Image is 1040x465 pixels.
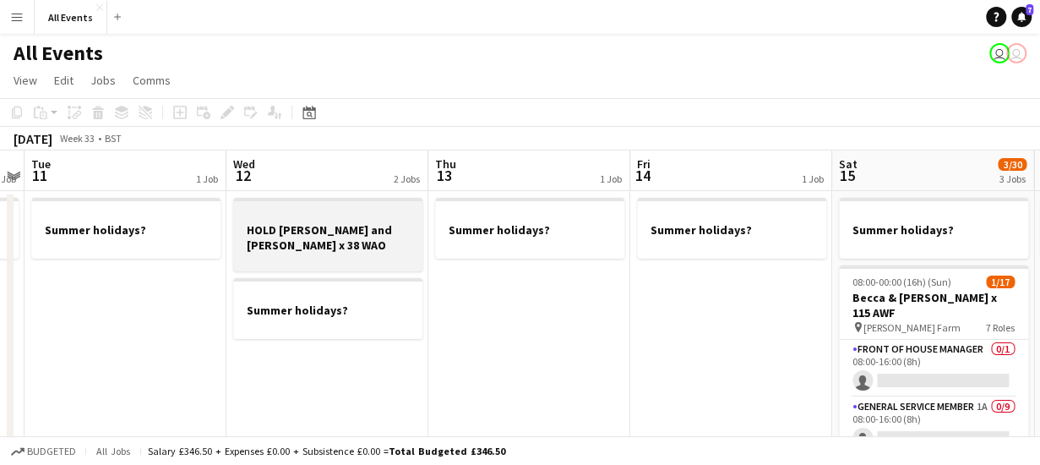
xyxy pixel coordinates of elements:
span: Budgeted [27,446,76,457]
h3: HOLD [PERSON_NAME] and [PERSON_NAME] x 38 WAO [233,222,422,253]
a: Edit [47,69,80,91]
span: 15 [836,166,858,185]
div: 3 Jobs [999,172,1026,185]
span: 3/30 [998,158,1026,171]
button: Budgeted [8,442,79,461]
span: Total Budgeted £346.50 [389,445,505,457]
h3: Summer holidays? [435,222,624,238]
span: 12 [231,166,255,185]
div: 2 Jobs [394,172,420,185]
span: View [14,73,37,88]
a: View [7,69,44,91]
h3: Summer holidays? [31,222,221,238]
span: Tue [31,156,51,172]
span: Jobs [90,73,116,88]
h3: Summer holidays? [233,303,422,318]
app-job-card: Summer holidays? [31,198,221,259]
a: Jobs [84,69,123,91]
div: 1 Job [802,172,824,185]
h1: All Events [14,41,103,66]
span: Wed [233,156,255,172]
span: 1/17 [986,276,1015,288]
span: Sat [839,156,858,172]
app-user-avatar: Lucy Hinks [989,43,1010,63]
span: Week 33 [56,132,98,145]
button: All Events [35,1,107,34]
div: 1 Job [196,172,218,185]
div: [DATE] [14,130,52,147]
div: Salary £346.50 + Expenses £0.00 + Subsistence £0.00 = [148,445,505,457]
a: Comms [126,69,177,91]
app-job-card: Summer holidays? [637,198,826,259]
div: BST [105,132,122,145]
span: 14 [634,166,651,185]
app-job-card: HOLD [PERSON_NAME] and [PERSON_NAME] x 38 WAO [233,198,422,271]
app-job-card: Summer holidays? [233,278,422,339]
span: Edit [54,73,74,88]
span: 13 [433,166,456,185]
div: 1 Job [600,172,622,185]
span: Comms [133,73,171,88]
h3: Summer holidays? [839,222,1028,238]
h3: Summer holidays? [637,222,826,238]
app-user-avatar: Sarah Chapman [1006,43,1026,63]
span: Fri [637,156,651,172]
span: [PERSON_NAME] Farm [863,321,961,334]
span: 08:00-00:00 (16h) (Sun) [852,276,951,288]
app-job-card: Summer holidays? [435,198,624,259]
span: 11 [29,166,51,185]
span: 7 Roles [986,321,1015,334]
span: All jobs [93,445,133,457]
app-card-role: Front of House Manager0/108:00-16:00 (8h) [839,340,1028,397]
app-job-card: Summer holidays? [839,198,1028,259]
a: 7 [1011,7,1032,27]
h3: Becca & [PERSON_NAME] x 115 AWF [839,290,1028,320]
span: 7 [1026,4,1033,15]
span: Thu [435,156,456,172]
